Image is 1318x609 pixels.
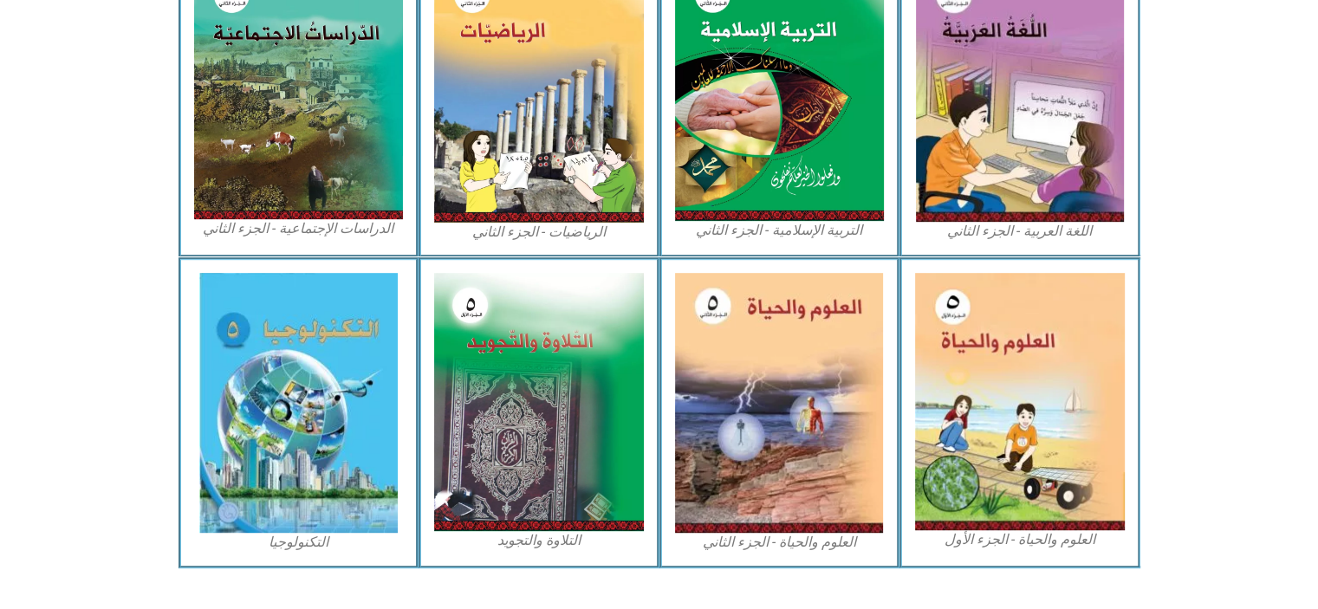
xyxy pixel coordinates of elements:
figcaption: التلاوة والتجويد [434,531,644,550]
figcaption: التربية الإسلامية - الجزء الثاني [675,221,885,240]
figcaption: الرياضيات - الجزء الثاني [434,223,644,242]
figcaption: الدراسات الإجتماعية - الجزء الثاني [194,219,404,238]
figcaption: العلوم والحياة - الجزء الأول [915,530,1125,549]
figcaption: العلوم والحياة - الجزء الثاني [675,533,885,552]
figcaption: اللغة العربية - الجزء الثاني [915,222,1125,241]
figcaption: التكنولوجيا [194,533,404,552]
